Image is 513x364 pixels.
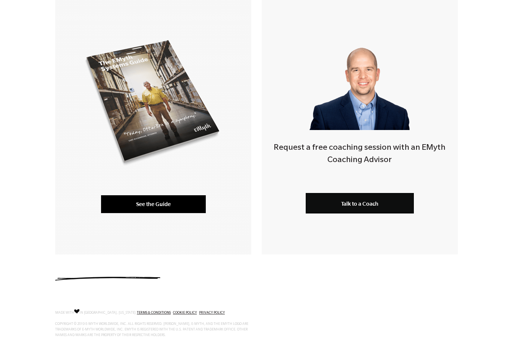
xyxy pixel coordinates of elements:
[137,311,171,315] a: TERMS & CONDITIONS
[173,311,197,315] a: COOKIE POLICY
[79,311,137,315] span: IN [GEOGRAPHIC_DATA], [US_STATE].
[55,277,160,281] img: underline.svg
[74,309,79,314] img: Love
[101,195,206,213] a: See the Guide
[199,311,225,315] a: PRIVACY POLICY
[262,142,458,167] h4: Request a free coaching session with an EMyth Coaching Advisor
[81,35,226,170] img: systems-mockup-transp
[55,311,74,315] span: MADE WITH
[476,328,513,364] iframe: Chat Widget
[306,34,413,130] img: Smart-business-coach.png
[55,322,248,337] span: COPYRIGHT © 2019 E-MYTH WORLDWIDE, INC. ALL RIGHTS RESERVED. [PERSON_NAME], E-MYTH, AND THE EMYTH...
[341,200,378,207] span: Talk to a Coach
[306,193,414,213] a: Talk to a Coach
